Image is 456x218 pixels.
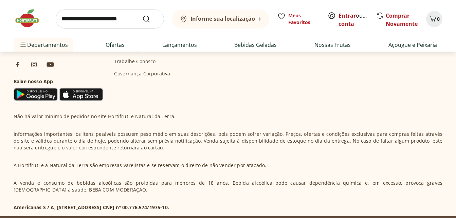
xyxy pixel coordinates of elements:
[142,15,159,23] button: Submit Search
[14,78,103,85] h3: Baixe nosso App
[437,16,440,22] span: 0
[56,10,164,29] input: search
[30,60,38,69] img: ig
[14,131,442,151] p: Informações importantes: os itens pesáveis possuem peso médio em suas descrições, pois podem sofr...
[14,162,266,169] p: A Hortifruti e a Natural da Terra são empresas varejistas e se reservam o direito de não vender p...
[388,41,437,49] a: Açougue e Peixaria
[46,60,54,69] img: ytb
[19,37,27,53] button: Menu
[19,37,68,53] span: Departamentos
[190,15,255,22] b: Informe sua localização
[288,12,320,26] span: Meus Favoritos
[314,41,351,49] a: Nossas Frutas
[14,180,442,193] p: A venda e consumo de bebidas alcoólicas são proibidas para menores de 18 anos. Bebida alcoólica p...
[14,204,169,211] p: Americanas S / A, [STREET_ADDRESS] CNPJ nº 00.776.574/1975-10.
[386,12,418,28] a: Comprar Novamente
[59,88,103,101] img: App Store Icon
[339,12,356,19] a: Entrar
[114,58,156,65] a: Trabalhe Conosco
[14,88,58,101] img: Google Play Icon
[234,41,277,49] a: Bebidas Geladas
[172,10,269,29] button: Informe sua localização
[339,12,376,28] a: Criar conta
[114,70,170,77] a: Governança Corporativa
[162,41,197,49] a: Lançamentos
[106,41,125,49] a: Ofertas
[14,113,176,120] p: Não há valor mínimo de pedidos no site Hortifruti e Natural da Terra.
[14,8,48,29] img: Hortifruti
[14,60,22,69] img: fb
[277,12,320,26] a: Meus Favoritos
[426,11,442,27] button: Carrinho
[339,12,369,28] span: ou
